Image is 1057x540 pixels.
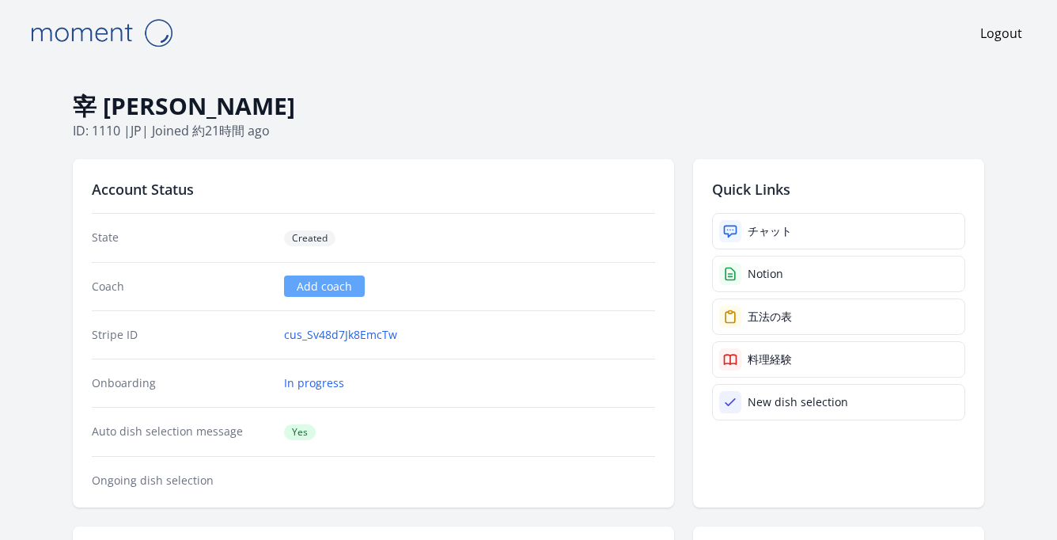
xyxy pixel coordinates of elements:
[712,341,965,378] a: 料理経験
[712,213,965,249] a: チャット
[284,276,365,297] a: Add coach
[748,223,792,239] div: チャット
[73,91,984,121] h1: 宰 [PERSON_NAME]
[748,394,848,410] div: New dish selection
[92,327,271,343] dt: Stripe ID
[22,13,180,53] img: Moment
[92,473,271,489] dt: Ongoing dish selection
[284,424,316,440] span: Yes
[92,375,271,391] dt: Onboarding
[131,122,142,139] span: jp
[284,375,344,391] a: In progress
[712,256,965,292] a: Notion
[92,279,271,295] dt: Coach
[748,309,792,325] div: 五法の表
[712,178,965,200] h2: Quick Links
[712,299,965,335] a: 五法の表
[980,24,1022,43] a: Logout
[73,121,984,140] p: ID: 1110 | | Joined 約21時間 ago
[284,230,335,246] span: Created
[712,384,965,420] a: New dish selection
[284,327,397,343] a: cus_Sv48d7Jk8EmcTw
[748,352,792,367] div: 料理経験
[748,266,783,282] div: Notion
[92,424,271,440] dt: Auto dish selection message
[92,230,271,246] dt: State
[92,178,655,200] h2: Account Status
